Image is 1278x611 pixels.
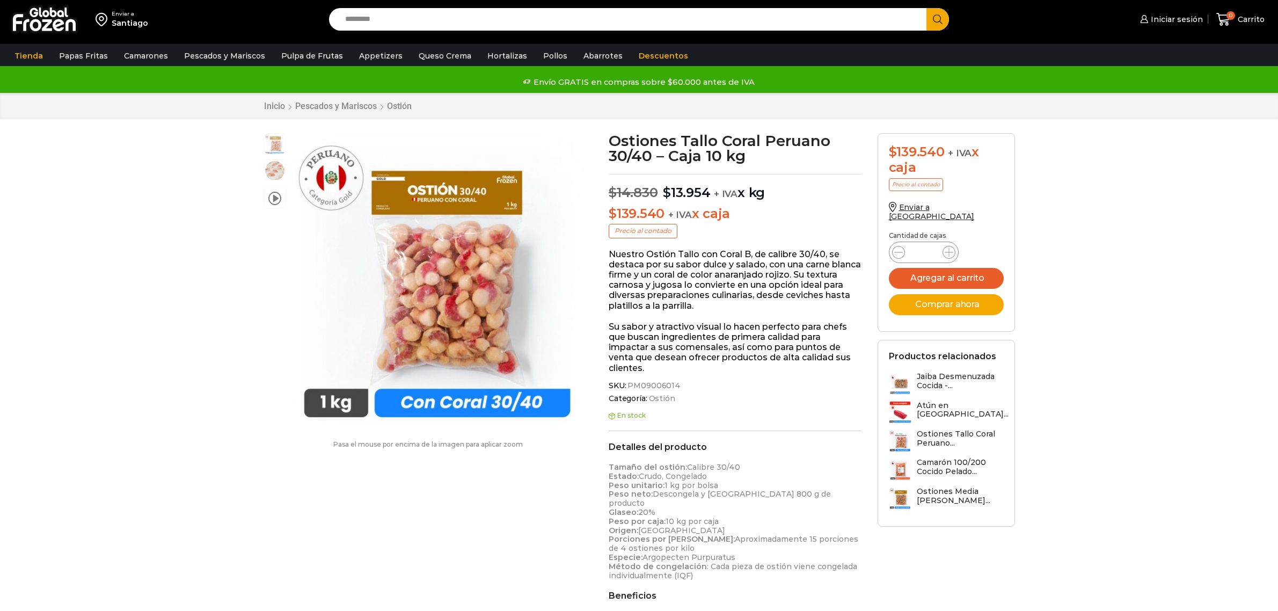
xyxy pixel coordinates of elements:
a: Pollos [538,46,573,66]
a: Abarrotes [578,46,628,66]
p: Precio al contado [889,178,943,191]
span: Iniciar sesión [1148,14,1203,25]
span: Carrito [1235,14,1265,25]
a: Ostión [386,101,412,111]
button: Comprar ahora [889,294,1004,315]
div: Santiago [112,18,148,28]
span: $ [889,144,897,159]
span: 0 [1226,11,1235,20]
input: Product quantity [914,245,934,260]
a: Ostiones Tallo Coral Peruano... [889,430,1004,453]
a: Queso Crema [413,46,477,66]
strong: Glaseo: [609,507,638,517]
a: Papas Fritas [54,46,113,66]
h3: Atún en [GEOGRAPHIC_DATA]... [917,401,1009,419]
strong: Origen: [609,526,638,535]
a: Camarón 100/200 Cocido Pelado... [889,458,1004,481]
strong: Tamaño del ostión: [609,462,687,472]
a: Pulpa de Frutas [276,46,348,66]
bdi: 139.540 [609,206,664,221]
a: Ostión [647,394,675,403]
strong: Método de congelación [609,562,707,571]
p: Su sabor y atractivo visual lo hacen perfecto para chefs que buscan ingredientes de primera calid... [609,322,861,373]
a: Appetizers [354,46,408,66]
span: $ [609,206,617,221]
a: Descuentos [633,46,693,66]
div: x caja [889,144,1004,176]
a: Jaiba Desmenuzada Cocida -... [889,372,1004,395]
strong: Especie: [609,552,642,562]
a: Enviar a [GEOGRAPHIC_DATA] [889,202,975,221]
h2: Detalles del producto [609,442,861,452]
strong: Porciones por [PERSON_NAME]: [609,534,735,544]
p: Cantidad de cajas [889,232,1004,239]
h2: Productos relacionados [889,351,996,361]
a: Atún en [GEOGRAPHIC_DATA]... [889,401,1009,424]
a: Pescados y Mariscos [295,101,377,111]
p: Pasa el mouse por encima de la imagen para aplicar zoom [264,441,593,448]
a: Ostiones Media [PERSON_NAME]... [889,487,1004,510]
img: address-field-icon.svg [96,10,112,28]
h1: Ostiones Tallo Coral Peruano 30/40 – Caja 10 kg [609,133,861,163]
nav: Breadcrumb [264,101,412,111]
span: PM09006014 [626,381,681,390]
h3: Ostiones Tallo Coral Peruano... [917,430,1004,448]
span: + IVA [714,188,737,199]
strong: Estado: [609,471,639,481]
bdi: 14.830 [609,185,658,200]
a: Tienda [9,46,48,66]
p: Nuestro Ostión Tallo con Coral B, de calibre 30/40, se destaca por su sabor dulce y salado, con u... [609,249,861,311]
span: SKU: [609,381,861,390]
span: $ [609,185,617,200]
strong: Peso por caja: [609,517,666,526]
button: Search button [926,8,949,31]
a: 0 Carrito [1214,7,1267,32]
h2: Beneficios [609,591,861,601]
p: En stock [609,412,861,419]
p: x kg [609,174,861,201]
span: ostion tallo coral [264,160,286,181]
a: Inicio [264,101,286,111]
span: ostion coral 30:40 [264,134,286,155]
span: + IVA [948,148,972,158]
span: Categoría: [609,394,861,403]
img: ostion coral 30:40 [291,133,586,428]
h3: Jaiba Desmenuzada Cocida -... [917,372,1004,390]
span: $ [663,185,671,200]
button: Agregar al carrito [889,268,1004,289]
bdi: 13.954 [663,185,710,200]
p: Precio al contado [609,224,677,238]
h3: Ostiones Media [PERSON_NAME]... [917,487,1004,505]
strong: Peso unitario: [609,481,664,490]
bdi: 139.540 [889,144,945,159]
h3: Camarón 100/200 Cocido Pelado... [917,458,1004,476]
p: Calibre 30/40 Crudo, Congelado 1 kg por bolsa Descongela y [GEOGRAPHIC_DATA] 800 g de producto 20... [609,463,861,580]
div: Enviar a [112,10,148,18]
p: x caja [609,206,861,222]
a: Iniciar sesión [1137,9,1203,30]
div: 1 / 3 [291,133,586,428]
a: Camarones [119,46,173,66]
a: Pescados y Mariscos [179,46,271,66]
strong: Peso neto: [609,489,653,499]
a: Hortalizas [482,46,532,66]
span: + IVA [668,209,692,220]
